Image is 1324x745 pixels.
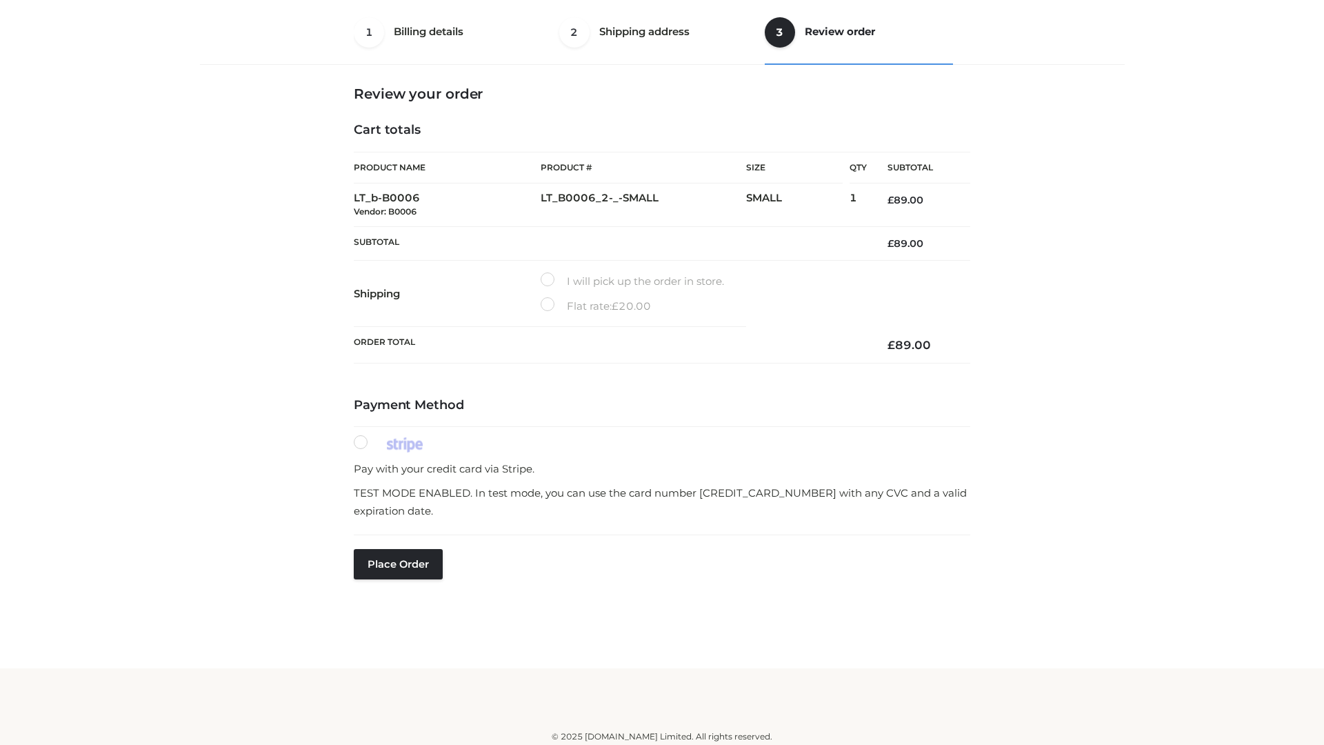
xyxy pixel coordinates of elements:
button: Place order [354,549,443,579]
span: £ [887,237,894,250]
label: I will pick up the order in store. [541,272,724,290]
span: £ [612,299,619,312]
span: £ [887,194,894,206]
th: Size [746,152,843,183]
div: © 2025 [DOMAIN_NAME] Limited. All rights reserved. [205,730,1119,744]
th: Order Total [354,327,867,364]
th: Product # [541,152,746,183]
th: Qty [850,152,867,183]
bdi: 89.00 [887,194,923,206]
td: LT_B0006_2-_-SMALL [541,183,746,227]
bdi: 20.00 [612,299,651,312]
h4: Payment Method [354,398,970,413]
h4: Cart totals [354,123,970,138]
bdi: 89.00 [887,237,923,250]
span: £ [887,338,895,352]
p: TEST MODE ENABLED. In test mode, you can use the card number [CREDIT_CARD_NUMBER] with any CVC an... [354,484,970,519]
th: Shipping [354,261,541,327]
h3: Review your order [354,86,970,102]
td: SMALL [746,183,850,227]
small: Vendor: B0006 [354,206,417,217]
td: 1 [850,183,867,227]
th: Subtotal [867,152,970,183]
label: Flat rate: [541,297,651,315]
bdi: 89.00 [887,338,931,352]
th: Subtotal [354,226,867,260]
p: Pay with your credit card via Stripe. [354,460,970,478]
td: LT_b-B0006 [354,183,541,227]
th: Product Name [354,152,541,183]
